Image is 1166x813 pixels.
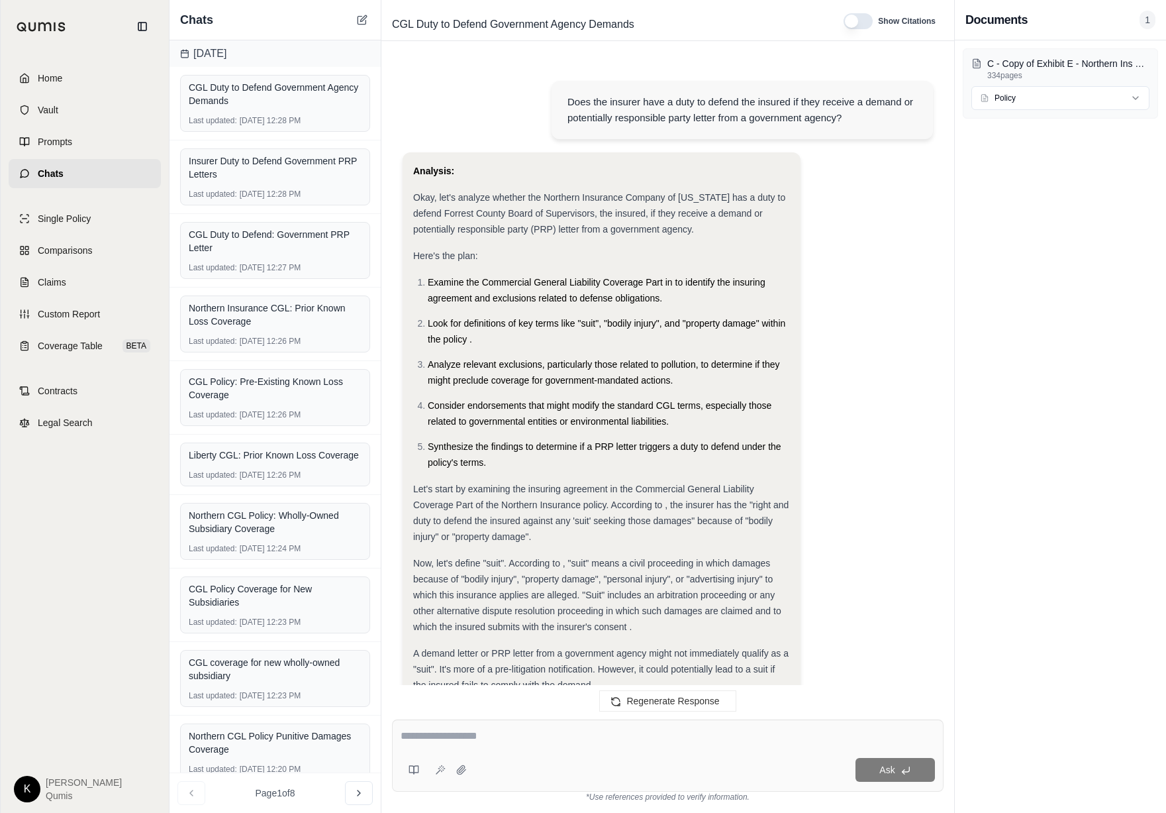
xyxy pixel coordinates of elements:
span: Single Policy [38,212,91,225]
span: Chats [180,11,213,29]
a: Claims [9,268,161,297]
span: Last updated: [189,409,237,420]
span: Last updated: [189,617,237,627]
a: Chats [9,159,161,188]
p: 334 pages [987,70,1149,81]
a: Custom Report [9,299,161,329]
span: Synthesize the findings to determine if a PRP letter triggers a duty to defend under the policy's... [428,441,781,468]
span: Okay, let's analyze whether the Northern Insurance Company of [US_STATE] has a duty to defend For... [413,192,785,235]
span: Last updated: [189,262,237,273]
a: Home [9,64,161,93]
span: Prompts [38,135,72,148]
a: Vault [9,95,161,125]
span: Let's start by examining the insuring agreement in the Commercial General Liability Coverage Part... [413,484,789,542]
div: [DATE] 12:26 PM [189,336,362,347]
button: C - Copy of Exhibit E - Northern Ins CGL 02-03_406_5 2 334.pdf334pages [971,57,1149,81]
img: Qumis Logo [17,22,66,32]
div: Northern CGL Policy Punitive Damages Coverage [189,730,362,756]
span: Consider endorsements that might modify the standard CGL terms, especially those related to gover... [428,400,771,427]
a: Contracts [9,376,161,406]
a: Single Policy [9,204,161,233]
div: [DATE] 12:26 PM [189,470,362,480]
button: Regenerate Response [599,690,736,712]
div: *Use references provided to verify information. [392,792,944,802]
div: Insurer Duty to Defend Government PRP Letters [189,154,362,181]
div: K [14,776,40,802]
span: Contracts [38,384,77,398]
span: CGL Duty to Defend Government Agency Demands [387,14,640,35]
div: [DATE] [170,40,381,67]
div: CGL coverage for new wholly-owned subsidiary [189,656,362,682]
span: Analyze relevant exclusions, particularly those related to pollution, to determine if they might ... [428,359,780,386]
span: Legal Search [38,416,93,429]
strong: Analysis: [413,166,454,176]
div: [DATE] 12:23 PM [189,690,362,701]
span: Show Citations [878,16,936,27]
span: BETA [122,339,150,352]
div: Northern CGL Policy: Wholly-Owned Subsidiary Coverage [189,509,362,535]
a: Comparisons [9,236,161,265]
a: Prompts [9,127,161,156]
span: Last updated: [189,543,237,554]
span: Look for definitions of key terms like "suit", "bodily injury", and "property damage" within the ... [428,318,785,345]
span: Home [38,72,62,85]
div: CGL Policy Coverage for New Subsidiaries [189,582,362,609]
span: Chats [38,167,64,180]
span: Custom Report [38,307,100,321]
span: Claims [38,276,66,289]
span: Regenerate Response [626,696,719,706]
span: Ask [879,765,895,775]
span: Last updated: [189,764,237,775]
span: Last updated: [189,690,237,701]
p: C - Copy of Exhibit E - Northern Ins CGL 02-03_406_5 2 334.pdf [987,57,1149,70]
h3: Documents [965,11,1028,29]
div: [DATE] 12:26 PM [189,409,362,420]
span: Last updated: [189,470,237,480]
span: Now, let's define "suit". According to , "suit" means a civil proceeding in which damages because... [413,558,781,632]
div: [DATE] 12:28 PM [189,189,362,199]
span: Page 1 of 8 [256,786,295,800]
span: Coverage Table [38,339,103,352]
div: Edit Title [387,14,828,35]
button: Ask [855,758,935,782]
span: Last updated: [189,336,237,347]
div: CGL Policy: Pre-Existing Known Loss Coverage [189,375,362,402]
a: Legal Search [9,408,161,437]
div: CGL Duty to Defend: Government PRP Letter [189,228,362,254]
div: [DATE] 12:27 PM [189,262,362,273]
span: Examine the Commercial General Liability Coverage Part in to identify the insuring agreement and ... [428,277,765,303]
div: [DATE] 12:28 PM [189,115,362,126]
span: Last updated: [189,189,237,199]
span: A demand letter or PRP letter from a government agency might not immediately qualify as a "suit".... [413,648,789,690]
div: Does the insurer have a duty to defend the insured if they receive a demand or potentially respon... [567,94,917,126]
span: [PERSON_NAME] [46,776,122,789]
span: Last updated: [189,115,237,126]
div: [DATE] 12:20 PM [189,764,362,775]
span: Comparisons [38,244,92,257]
span: 1 [1140,11,1155,29]
button: Collapse sidebar [132,16,153,37]
div: Liberty CGL: Prior Known Loss Coverage [189,449,362,462]
div: Northern Insurance CGL: Prior Known Loss Coverage [189,301,362,328]
div: CGL Duty to Defend Government Agency Demands [189,81,362,107]
span: Here's the plan: [413,250,478,261]
a: Coverage TableBETA [9,331,161,360]
button: New Chat [354,12,370,28]
div: [DATE] 12:24 PM [189,543,362,554]
span: Vault [38,103,58,117]
span: Qumis [46,789,122,802]
div: [DATE] 12:23 PM [189,617,362,627]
